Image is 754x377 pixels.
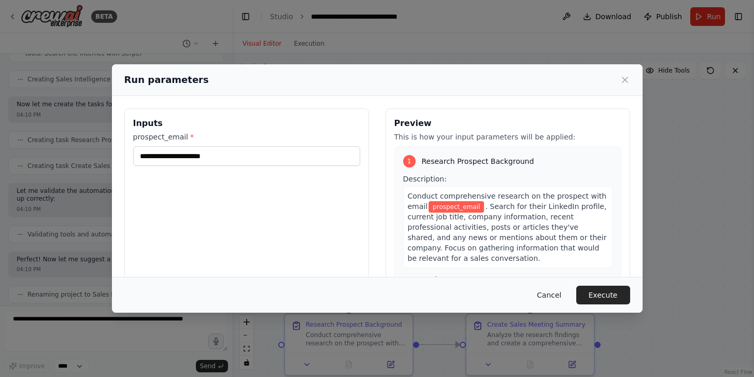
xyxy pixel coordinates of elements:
h3: Preview [394,117,621,130]
div: 1 [403,155,416,167]
h3: Inputs [133,117,360,130]
span: . Search for their LinkedIn profile, current job title, company information, recent professional ... [408,202,607,262]
h2: Run parameters [124,73,209,87]
span: Conduct comprehensive research on the prospect with email [408,192,607,211]
span: Research Prospect Background [422,156,534,166]
span: Variable: prospect_email [429,201,484,213]
p: This is how your input parameters will be applied: [394,132,621,142]
button: Cancel [529,286,570,304]
span: Expected output: [403,275,466,284]
span: Description: [403,175,447,183]
button: Execute [576,286,630,304]
label: prospect_email [133,132,360,142]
